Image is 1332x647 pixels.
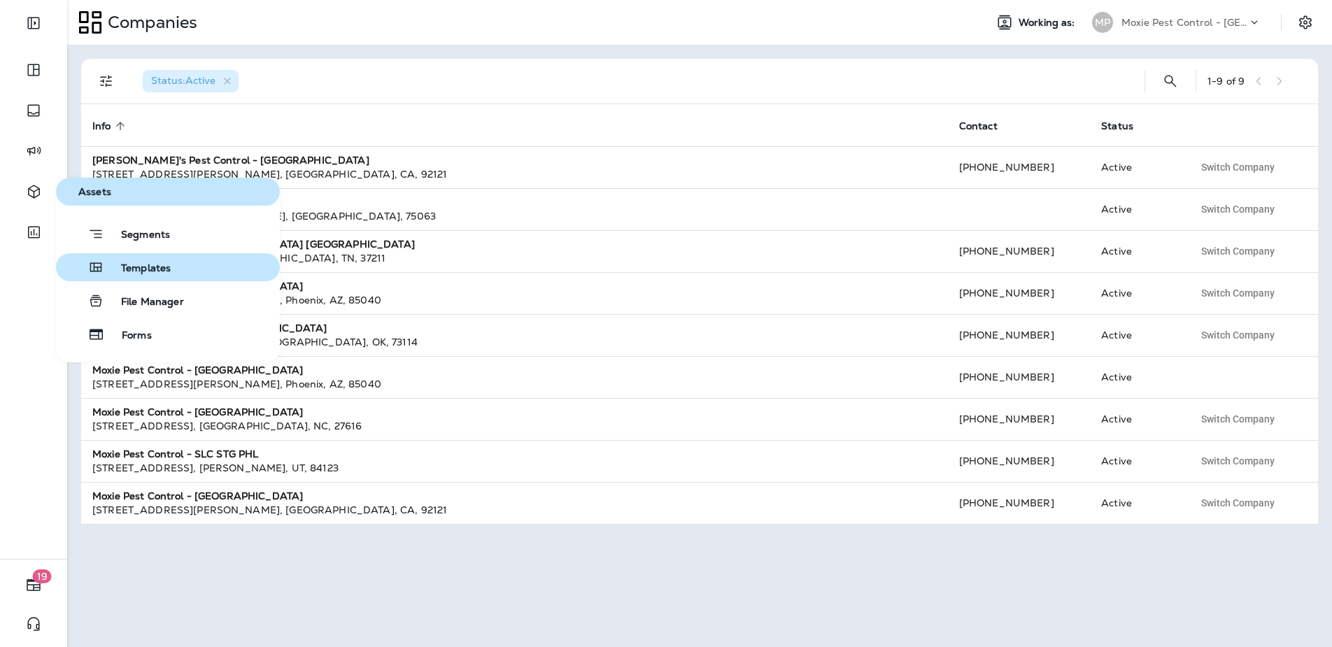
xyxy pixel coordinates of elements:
td: [PHONE_NUMBER] [948,356,1090,398]
span: Switch Company [1201,246,1275,256]
p: Companies [102,12,197,33]
span: Switch Company [1201,414,1275,424]
button: File Manager [56,287,280,315]
span: Contact [959,120,998,132]
div: [STREET_ADDRESS][PERSON_NAME] , [GEOGRAPHIC_DATA] , CA , 92121 [92,167,937,181]
span: Switch Company [1201,498,1275,508]
td: [PHONE_NUMBER] [948,272,1090,314]
span: Switch Company [1201,288,1275,298]
td: Active [1090,146,1182,188]
span: Switch Company [1201,330,1275,340]
td: Active [1090,314,1182,356]
button: Forms [56,320,280,348]
td: Active [1090,482,1182,524]
span: Switch Company [1201,456,1275,466]
span: Status [1101,120,1133,132]
span: Assets [62,186,274,198]
div: [STREET_ADDRESS][PERSON_NAME] , Phoenix , AZ , 85040 [92,377,937,391]
strong: Moxie Pest Control - [GEOGRAPHIC_DATA] [92,364,303,376]
td: [PHONE_NUMBER] [948,440,1090,482]
td: Active [1090,398,1182,440]
div: [STREET_ADDRESS] , [PERSON_NAME] , [GEOGRAPHIC_DATA] , 75063 [92,209,937,223]
div: 1 - 9 of 9 [1207,76,1245,87]
span: Templates [104,262,171,276]
td: [PHONE_NUMBER] [948,314,1090,356]
button: Assets [56,178,280,206]
td: [PHONE_NUMBER] [948,398,1090,440]
strong: Moxie Pest Control - SLC STG PHL [92,448,258,460]
div: [STREET_ADDRESS] , [US_STATE][GEOGRAPHIC_DATA] , OK , 73114 [92,335,937,349]
p: Moxie Pest Control - [GEOGRAPHIC_DATA] [1121,17,1247,28]
div: [STREET_ADDRESS][PERSON_NAME] , Phoenix , AZ , 85040 [92,293,937,307]
strong: [PERSON_NAME]'s Pest Control - [GEOGRAPHIC_DATA] [92,154,369,166]
strong: Moxie Pest Control - [GEOGRAPHIC_DATA] [92,406,303,418]
td: [PHONE_NUMBER] [948,482,1090,524]
button: Settings [1293,10,1318,35]
td: Active [1090,440,1182,482]
strong: Moxie Pest Control - [GEOGRAPHIC_DATA] [92,490,303,502]
div: [STREET_ADDRESS] , [PERSON_NAME] , UT , 84123 [92,461,937,475]
td: Active [1090,188,1182,230]
td: [PHONE_NUMBER] [948,230,1090,272]
td: [PHONE_NUMBER] [948,146,1090,188]
button: Filters [92,67,120,95]
span: Segments [104,229,170,243]
span: Working as: [1019,17,1078,29]
span: Forms [105,329,152,343]
button: Templates [56,253,280,281]
td: Active [1090,272,1182,314]
td: Active [1090,356,1182,398]
div: [STREET_ADDRESS][PERSON_NAME] , [GEOGRAPHIC_DATA] , CA , 92121 [92,503,937,517]
span: 19 [33,569,52,583]
td: Active [1090,230,1182,272]
div: [STREET_ADDRESS] , [GEOGRAPHIC_DATA] , NC , 27616 [92,419,937,433]
div: MP [1092,12,1113,33]
span: Switch Company [1201,204,1275,214]
span: Status : Active [151,74,215,87]
span: Switch Company [1201,162,1275,172]
button: Expand Sidebar [14,9,53,37]
div: [GEOGRAPHIC_DATA] 510 , [GEOGRAPHIC_DATA] , TN , 37211 [92,251,937,265]
span: File Manager [104,296,184,309]
span: Info [92,120,111,132]
button: Search Companies [1156,67,1184,95]
button: Segments [56,220,280,248]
